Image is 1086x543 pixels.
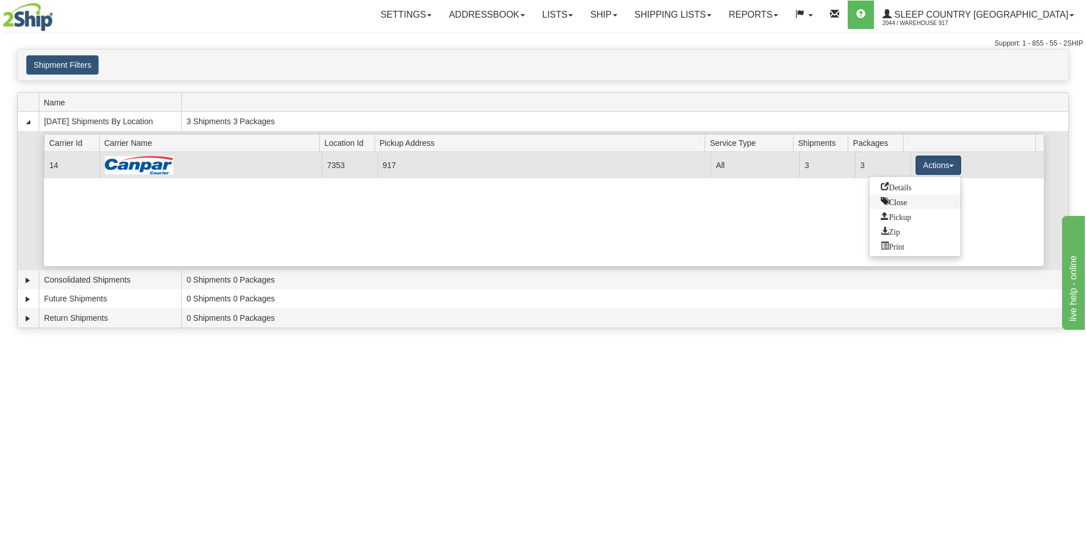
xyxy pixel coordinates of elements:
span: Service Type [710,134,793,152]
a: Addressbook [440,1,534,29]
td: 7353 [322,152,377,178]
td: All [710,152,799,178]
div: live help - online [9,7,105,21]
span: 2044 / Warehouse 917 [882,18,968,29]
td: 917 [377,152,711,178]
td: 0 Shipments 0 Packages [181,289,1068,309]
td: 14 [44,152,99,178]
a: Go to Details view [869,179,961,194]
td: 0 Shipments 0 Packages [181,270,1068,289]
a: Settings [372,1,440,29]
span: Details [881,182,912,190]
span: Location Id [324,134,375,152]
img: Canpar [105,156,173,174]
td: 3 [855,152,910,178]
span: Pickup Address [380,134,705,152]
a: Collapse [22,116,34,128]
span: Close [881,197,907,205]
a: Close this group [869,194,961,209]
span: Sleep Country [GEOGRAPHIC_DATA] [892,10,1068,19]
span: Pickup [881,212,911,220]
a: Shipping lists [626,1,720,29]
iframe: chat widget [1060,213,1085,329]
td: 3 Shipments 3 Packages [181,112,1068,131]
a: Print or Download All Shipping Documents in one file [869,239,961,254]
img: logo2044.jpg [3,3,53,31]
a: Expand [22,275,34,286]
span: Print [881,242,904,250]
td: Return Shipments [39,308,181,328]
a: Sleep Country [GEOGRAPHIC_DATA] 2044 / Warehouse 917 [874,1,1083,29]
button: Shipment Filters [26,55,99,75]
span: Shipments [798,134,848,152]
span: Carrier Name [104,134,320,152]
td: 3 [799,152,855,178]
span: Packages [853,134,903,152]
button: Actions [916,156,961,175]
span: Name [44,93,181,111]
a: Ship [581,1,625,29]
td: Future Shipments [39,289,181,309]
a: Expand [22,293,34,305]
a: Request a carrier pickup [869,209,961,224]
div: Support: 1 - 855 - 55 - 2SHIP [3,39,1083,48]
td: Consolidated Shipments [39,270,181,289]
a: Lists [534,1,581,29]
a: Expand [22,313,34,324]
a: Reports [720,1,787,29]
td: [DATE] Shipments By Location [39,112,181,131]
span: Zip [881,227,900,235]
a: Zip and Download All Shipping Documents [869,224,961,239]
td: 0 Shipments 0 Packages [181,308,1068,328]
span: Carrier Id [49,134,99,152]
